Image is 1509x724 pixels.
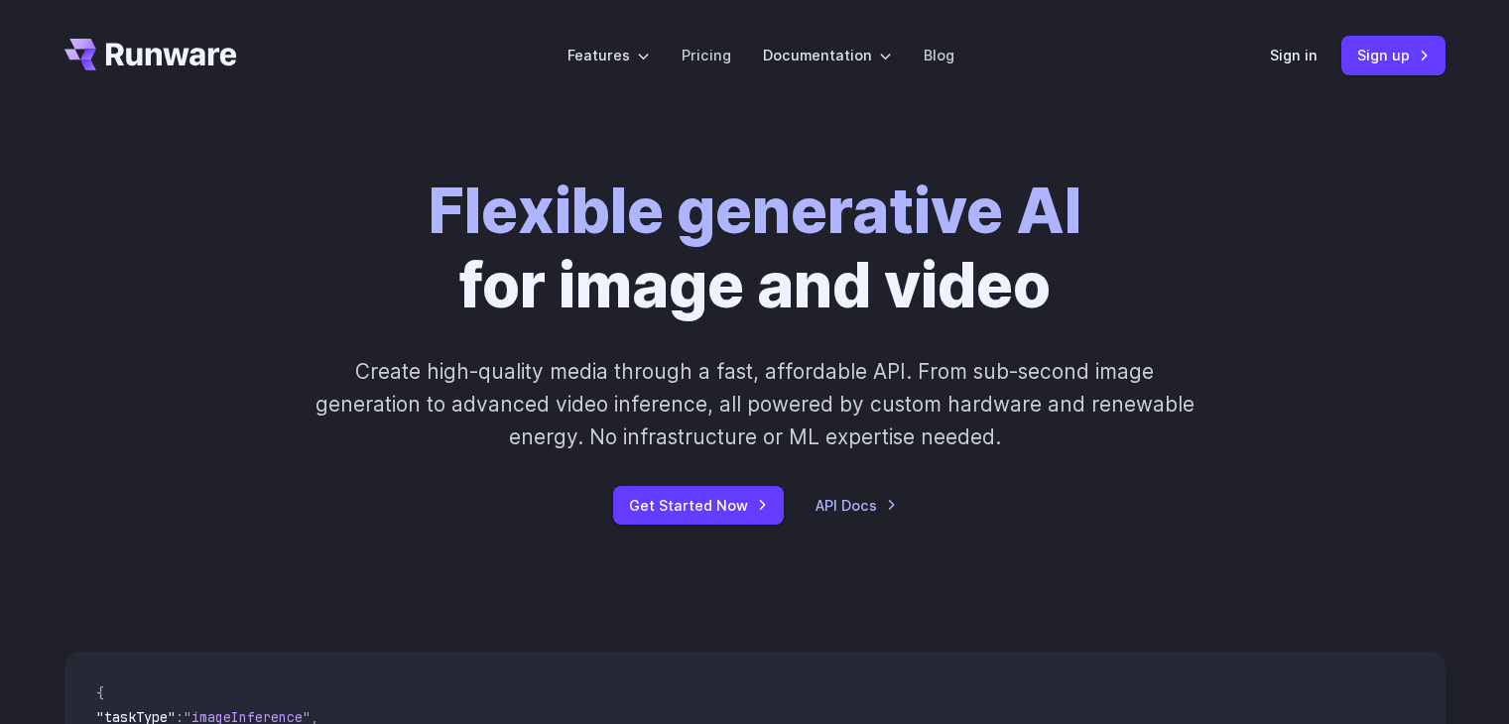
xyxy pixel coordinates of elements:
a: Get Started Now [613,486,784,525]
a: Blog [924,44,954,66]
h1: for image and video [429,175,1081,323]
label: Documentation [763,44,892,66]
p: Create high-quality media through a fast, affordable API. From sub-second image generation to adv... [313,355,1196,454]
a: Sign in [1270,44,1318,66]
span: { [96,684,104,702]
a: Sign up [1341,36,1446,74]
a: API Docs [816,494,897,517]
a: Go to / [64,39,237,70]
a: Pricing [682,44,731,66]
label: Features [567,44,650,66]
strong: Flexible generative AI [429,174,1081,248]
